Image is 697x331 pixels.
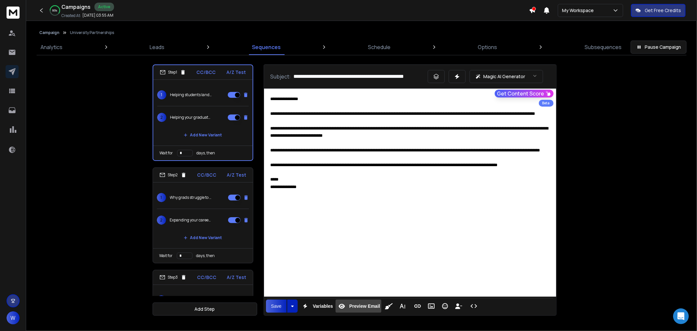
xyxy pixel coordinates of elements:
p: CC/BCC [197,274,216,281]
button: Get Free Credits [631,4,686,17]
p: [DATE] 03:55 AM [82,13,113,18]
button: Magic AI Generator [470,70,543,83]
span: 2 [157,216,166,225]
p: Sequences [252,43,281,51]
button: W [7,311,20,324]
p: CC/BCC [197,69,216,76]
a: Analytics [37,39,66,55]
div: Beta [539,100,554,107]
button: Campaign [39,30,59,35]
a: Options [474,39,501,55]
button: Add New Variant [178,129,227,142]
p: 60 % [53,9,58,12]
p: Get Free Credits [645,7,681,14]
p: My Workspace [562,7,596,14]
button: Insert Image (Ctrl+P) [425,300,438,313]
button: Preview Email [336,300,381,313]
p: A/Z Test [227,69,246,76]
p: Expanding your career services without expanding your budget [170,218,212,223]
p: days, then [196,253,215,258]
span: 2 [157,113,166,122]
p: Helping your graduates stand out in the job market [170,115,212,120]
p: Schedule [368,43,390,51]
div: Step 1 [160,69,186,75]
p: days, then [197,150,215,156]
button: Pause Campaign [631,41,687,54]
button: Emoticons [439,300,451,313]
button: Clean HTML [383,300,395,313]
div: Active [94,3,114,11]
button: Add Step [153,303,257,316]
p: Options [478,43,497,51]
div: Step 2 [159,172,187,178]
button: Add New Variant [178,231,227,244]
p: Wait for [160,150,173,156]
button: Get Content Score [495,90,554,97]
button: Insert Link (Ctrl+K) [411,300,424,313]
li: Step1CC/BCCA/Z Test1Helping students land jobs faster (and with less stress)2Helping your graduat... [153,64,253,161]
a: Schedule [364,39,394,55]
span: Variables [311,304,334,309]
div: Open Intercom Messenger [673,308,689,324]
a: Leads [146,39,168,55]
p: Analytics [41,43,62,51]
li: Step2CC/BCCA/Z Test1Why grads struggle to get hired2Expanding your career services without expand... [153,167,253,263]
h1: Campaigns [61,3,91,11]
a: Sequences [248,39,285,55]
button: More Text [396,300,409,313]
p: Magic AI Generator [484,73,525,80]
span: 1 [157,295,166,305]
p: Subject: [271,73,291,80]
span: 1 [157,193,166,202]
div: Step 3 [159,274,187,280]
span: 1 [157,90,166,99]
p: University Partnerships [70,30,114,35]
p: Leads [150,43,164,51]
span: Preview Email [348,304,381,309]
button: Save [266,300,287,313]
p: Helping students land jobs faster (and with less stress) [170,92,212,97]
p: Created At: [61,13,81,18]
button: Insert Unsubscribe Link [453,300,465,313]
button: Code View [468,300,480,313]
p: Subsequences [585,43,622,51]
p: A/Z Test [227,274,246,281]
p: Wait for [159,253,173,258]
p: A/Z Test [227,172,246,178]
a: Subsequences [581,39,625,55]
p: Why grads struggle to get hired [170,195,212,200]
button: Variables [299,300,334,313]
p: CC/BCC [197,172,216,178]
